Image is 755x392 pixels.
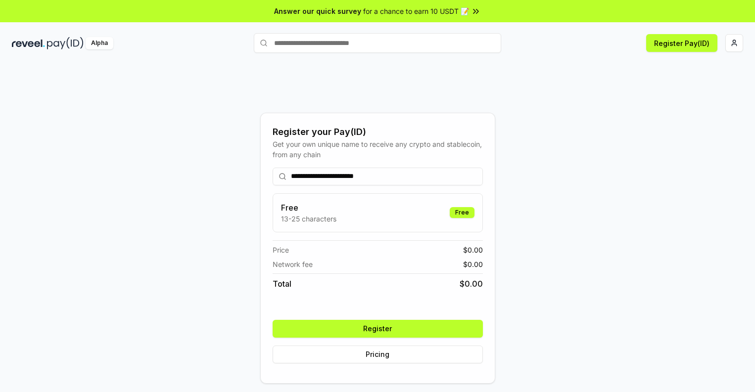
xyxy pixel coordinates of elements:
[273,259,313,269] span: Network fee
[281,202,336,214] h3: Free
[281,214,336,224] p: 13-25 characters
[450,207,474,218] div: Free
[273,320,483,338] button: Register
[273,278,291,290] span: Total
[463,245,483,255] span: $ 0.00
[646,34,717,52] button: Register Pay(ID)
[86,37,113,49] div: Alpha
[463,259,483,269] span: $ 0.00
[274,6,361,16] span: Answer our quick survey
[12,37,45,49] img: reveel_dark
[273,125,483,139] div: Register your Pay(ID)
[363,6,469,16] span: for a chance to earn 10 USDT 📝
[273,245,289,255] span: Price
[273,346,483,363] button: Pricing
[273,139,483,160] div: Get your own unique name to receive any crypto and stablecoin, from any chain
[460,278,483,290] span: $ 0.00
[47,37,84,49] img: pay_id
